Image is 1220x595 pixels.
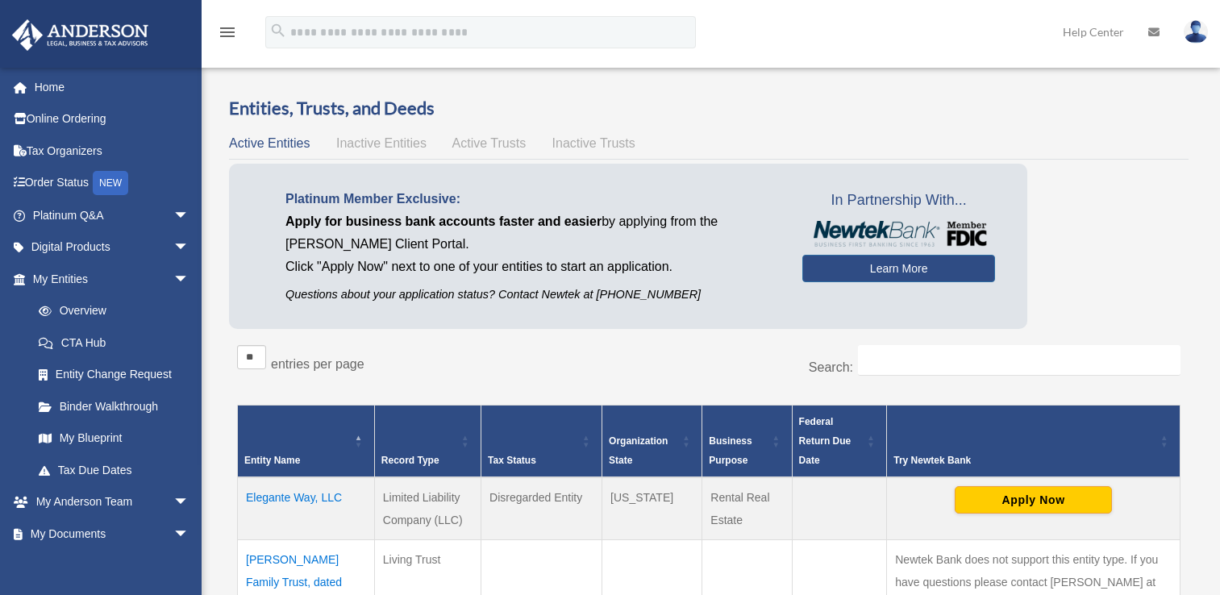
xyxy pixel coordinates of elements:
td: Rental Real Estate [702,477,792,540]
span: Record Type [381,455,439,466]
a: Binder Walkthrough [23,390,206,422]
span: Organization State [609,435,668,466]
span: arrow_drop_down [173,231,206,264]
a: My Blueprint [23,422,206,455]
span: Active Entities [229,136,310,150]
th: Record Type: Activate to sort [374,405,481,477]
a: Online Ordering [11,103,214,135]
label: Search: [809,360,853,374]
p: Platinum Member Exclusive: [285,188,778,210]
th: Entity Name: Activate to invert sorting [238,405,375,477]
a: Order StatusNEW [11,167,214,200]
a: Tax Due Dates [23,454,206,486]
a: My Anderson Teamarrow_drop_down [11,486,214,518]
a: menu [218,28,237,42]
a: Tax Organizers [11,135,214,167]
span: arrow_drop_down [173,199,206,232]
a: Overview [23,295,198,327]
span: Tax Status [488,455,536,466]
i: menu [218,23,237,42]
td: Disregarded Entity [481,477,602,540]
span: Federal Return Due Date [799,416,852,466]
img: NewtekBankLogoSM.png [810,221,987,247]
span: Business Purpose [709,435,752,466]
span: Inactive Entities [336,136,427,150]
img: User Pic [1184,20,1208,44]
img: Anderson Advisors Platinum Portal [7,19,153,51]
span: arrow_drop_down [173,518,206,551]
span: Active Trusts [452,136,527,150]
a: My Documentsarrow_drop_down [11,518,214,550]
a: Platinum Q&Aarrow_drop_down [11,199,214,231]
a: Home [11,71,214,103]
span: Entity Name [244,455,300,466]
a: My Entitiesarrow_drop_down [11,263,206,295]
label: entries per page [271,357,364,371]
div: Try Newtek Bank [893,451,1155,470]
i: search [269,22,287,40]
span: Apply for business bank accounts faster and easier [285,214,602,228]
td: Elegante Way, LLC [238,477,375,540]
th: Federal Return Due Date: Activate to sort [792,405,887,477]
span: In Partnership With... [802,188,995,214]
th: Business Purpose: Activate to sort [702,405,792,477]
span: arrow_drop_down [173,486,206,519]
a: CTA Hub [23,327,206,359]
div: NEW [93,171,128,195]
button: Apply Now [955,486,1112,514]
th: Tax Status: Activate to sort [481,405,602,477]
a: Entity Change Request [23,359,206,391]
th: Organization State: Activate to sort [602,405,702,477]
th: Try Newtek Bank : Activate to sort [887,405,1180,477]
p: Questions about your application status? Contact Newtek at [PHONE_NUMBER] [285,285,778,305]
span: Inactive Trusts [552,136,635,150]
td: [US_STATE] [602,477,702,540]
span: arrow_drop_down [173,263,206,296]
a: Digital Productsarrow_drop_down [11,231,214,264]
a: Learn More [802,255,995,282]
h3: Entities, Trusts, and Deeds [229,96,1189,121]
td: Limited Liability Company (LLC) [374,477,481,540]
p: by applying from the [PERSON_NAME] Client Portal. [285,210,778,256]
p: Click "Apply Now" next to one of your entities to start an application. [285,256,778,278]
